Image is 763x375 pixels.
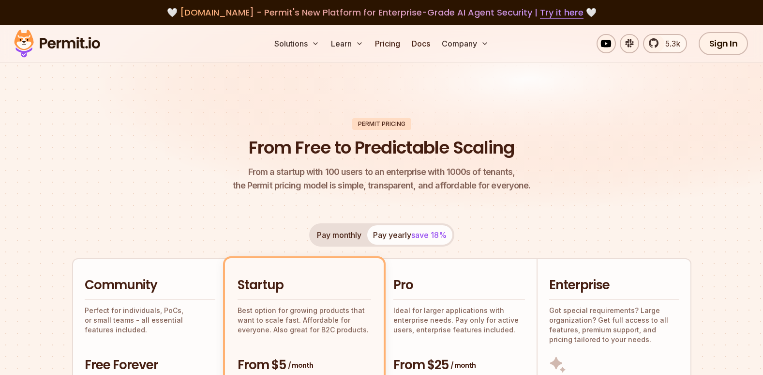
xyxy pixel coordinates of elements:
[549,306,679,344] p: Got special requirements? Large organization? Get full access to all features, premium support, a...
[393,306,525,335] p: Ideal for larger applications with enterprise needs. Pay only for active users, enterprise featur...
[699,32,748,55] a: Sign In
[85,306,215,335] p: Perfect for individuals, PoCs, or small teams - all essential features included.
[643,34,687,53] a: 5.3k
[233,165,531,192] p: the Permit pricing model is simple, transparent, and affordable for everyone.
[238,306,371,335] p: Best option for growing products that want to scale fast. Affordable for everyone. Also great for...
[327,34,367,53] button: Learn
[352,118,411,130] div: Permit Pricing
[288,360,313,370] span: / month
[540,6,583,19] a: Try it here
[393,357,525,374] h3: From $25
[238,357,371,374] h3: From $5
[659,38,680,49] span: 5.3k
[311,225,367,245] button: Pay monthly
[371,34,404,53] a: Pricing
[438,34,493,53] button: Company
[10,27,105,60] img: Permit logo
[450,360,476,370] span: / month
[408,34,434,53] a: Docs
[549,277,679,294] h2: Enterprise
[85,277,215,294] h2: Community
[393,277,525,294] h2: Pro
[180,6,583,18] span: [DOMAIN_NAME] - Permit's New Platform for Enterprise-Grade AI Agent Security |
[238,277,371,294] h2: Startup
[85,357,215,374] h3: Free Forever
[233,165,531,179] span: From a startup with 100 users to an enterprise with 1000s of tenants,
[249,136,514,160] h1: From Free to Predictable Scaling
[270,34,323,53] button: Solutions
[23,6,740,19] div: 🤍 🤍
